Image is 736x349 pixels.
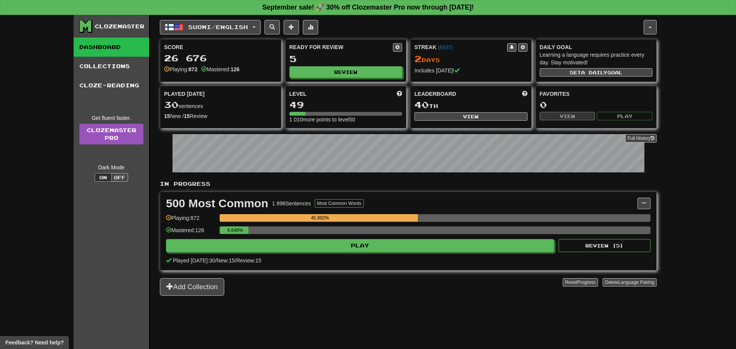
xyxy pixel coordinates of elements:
div: 45.992% [222,214,418,222]
a: (EEST) [438,45,453,50]
strong: 126 [230,66,239,72]
div: 49 [289,100,402,110]
button: On [95,173,112,182]
button: Review (5) [559,239,651,252]
button: Search sentences [264,20,280,34]
div: Ready for Review [289,43,393,51]
strong: 15 [164,113,170,119]
a: Collections [74,57,149,76]
span: Leaderboard [414,90,456,98]
strong: September sale! 🚀 30% off Clozemaster Pro now through [DATE]! [262,3,474,11]
span: Score more points to level up [397,90,402,98]
div: Mastered: [201,66,240,73]
span: / [235,257,237,264]
span: / [215,257,217,264]
button: Seta dailygoal [540,68,653,77]
div: Day s [414,54,527,64]
button: Review [289,66,402,78]
span: Review: 15 [236,257,261,264]
button: More stats [303,20,318,34]
div: Streak [414,43,507,51]
button: View [540,112,595,120]
a: ClozemasterPro [79,124,143,144]
div: 0 [540,100,653,110]
div: 500 Most Common [166,198,268,209]
span: New: 15 [217,257,235,264]
div: sentences [164,100,277,110]
span: Played [DATE] [164,90,205,98]
button: Add sentence to collection [284,20,299,34]
span: Progress [577,280,596,285]
div: Clozemaster [95,23,145,30]
span: Level [289,90,307,98]
span: 40 [414,99,429,110]
div: Score [164,43,277,51]
div: Includes [DATE]! [414,67,527,74]
div: Playing: [164,66,197,73]
div: Get fluent faster. [79,114,143,122]
div: Playing: 872 [166,214,216,227]
div: th [414,100,527,110]
div: Dark Mode [79,164,143,171]
div: 26 676 [164,53,277,63]
div: 1 010 more points to level 50 [289,116,402,123]
a: Dashboard [74,38,149,57]
span: Played [DATE]: 30 [173,257,215,264]
div: Mastered: 126 [166,226,216,239]
div: 1 896 Sentences [272,200,311,207]
button: Most Common Words [315,199,364,208]
button: View [414,112,527,121]
div: Daily Goal [540,43,653,51]
button: Off [111,173,128,182]
span: This week in points, UTC [522,90,527,98]
button: Play [597,112,652,120]
div: 6.646% [222,226,248,234]
strong: 15 [184,113,190,119]
strong: 872 [189,66,197,72]
button: Add Collection [160,278,224,296]
div: New / Review [164,112,277,120]
span: 30 [164,99,179,110]
div: 5 [289,54,402,64]
p: In Progress [160,180,657,188]
span: 2 [414,53,422,64]
button: ResetProgress [563,278,598,287]
span: Open feedback widget [5,339,64,346]
button: Full History [625,134,657,143]
button: Suomi/English [160,20,261,34]
button: DeleteLanguage Pairing [603,278,657,287]
span: a daily [581,70,607,75]
a: Cloze-Reading [74,76,149,95]
span: Language Pairing [618,280,654,285]
button: Play [166,239,554,252]
div: Favorites [540,90,653,98]
div: Learning a language requires practice every day. Stay motivated! [540,51,653,66]
span: Suomi / English [188,24,248,30]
